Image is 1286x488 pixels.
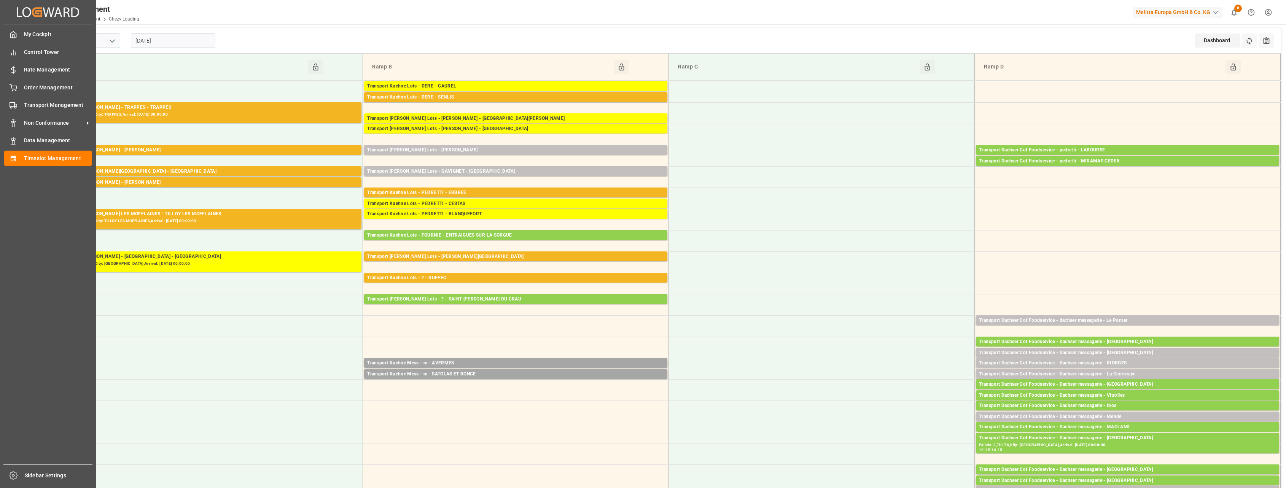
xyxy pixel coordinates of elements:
[61,154,358,161] div: Pallets: ,TU: 18,City: [GEOGRAPHIC_DATA],Arrival: [DATE] 00:00:00
[367,122,664,129] div: Pallets: 1,TU: ,City: [GEOGRAPHIC_DATA][PERSON_NAME],Arrival: [DATE] 00:00:00
[979,423,1276,431] div: Transport Dachser Cof Foodservice - Dachser messagerie - MAGLAND
[979,338,1276,346] div: Transport Dachser Cof Foodservice - Dachser messagerie - [GEOGRAPHIC_DATA]
[367,83,664,90] div: Transport Kuehne Lots - DERE - CAUREL
[4,45,92,59] a: Control Tower
[367,378,664,385] div: Pallets: ,TU: 13,City: SATOLAS ET BONCE,Arrival: [DATE] 00:00:00
[367,133,664,139] div: Pallets: ,TU: 532,City: [GEOGRAPHIC_DATA],Arrival: [DATE] 00:00:00
[675,60,919,74] div: Ramp C
[979,413,1276,421] div: Transport Dachser Cof Foodservice - Dachser messagerie - Mende
[367,115,664,122] div: Transport [PERSON_NAME] Lots - [PERSON_NAME] - [GEOGRAPHIC_DATA][PERSON_NAME]
[979,392,1276,399] div: Transport Dachser Cof Foodservice - Dachser messagerie - Vitrolles
[61,111,358,118] div: Pallets: 7,TU: 103,City: TRAPPES,Arrival: [DATE] 00:00:00
[367,94,664,101] div: Transport Kuehne Lots - DERE - SENLIS
[61,253,358,261] div: Transport [PERSON_NAME] - [GEOGRAPHIC_DATA] - [GEOGRAPHIC_DATA]
[979,442,1276,448] div: Pallets: 3,TU: 76,City: [GEOGRAPHIC_DATA],Arrival: [DATE] 00:00:00
[367,303,664,310] div: Pallets: 11,TU: 261,City: [GEOGRAPHIC_DATA][PERSON_NAME],Arrival: [DATE] 00:00:00
[979,402,1276,410] div: Transport Dachser Cof Foodservice - Dachser messagerie - Ibos
[24,66,92,74] span: Rate Management
[979,378,1276,385] div: Pallets: 1,TU: 12,City: [GEOGRAPHIC_DATA],Arrival: [DATE] 00:00:00
[981,60,1225,74] div: Ramp D
[979,146,1276,154] div: Transport Dachser Cof Foodservice - pedretti - LABOURSE
[1234,5,1242,12] span: 6
[367,232,664,239] div: Transport Kuehne Lots - FOURNIE - ENTRAIGUES SUR LA SORGUE
[367,90,664,97] div: Pallets: 1,TU: 228,City: [GEOGRAPHIC_DATA],Arrival: [DATE] 00:00:00
[979,154,1276,161] div: Pallets: 5,TU: 14,City: LABOURSE,Arrival: [DATE] 00:00:00
[61,179,358,186] div: Transport [PERSON_NAME] - [PERSON_NAME]
[367,125,664,133] div: Transport [PERSON_NAME] Lots - [PERSON_NAME] - [GEOGRAPHIC_DATA]
[991,448,1002,451] div: 16:45
[979,474,1276,480] div: Pallets: 2,TU: 13,City: [GEOGRAPHIC_DATA],Arrival: [DATE] 00:00:00
[979,448,990,451] div: 16:15
[367,274,664,282] div: Transport Kuehne Lots - ? - RUFFEC
[979,367,1276,374] div: Pallets: 2,TU: 23,City: RIORGES,Arrival: [DATE] 00:00:00
[63,60,308,74] div: Ramp A
[367,359,664,367] div: Transport Kuehne Mess - m - AVERMES
[61,218,358,224] div: Pallets: 5,TU: 389,City: TILLOY LES MOFFLAINES,Arrival: [DATE] 00:00:00
[367,370,664,378] div: Transport Kuehne Mess - m - SATOLAS ET BONCE
[24,30,92,38] span: My Cockpit
[61,175,358,182] div: Pallets: 1,TU: 74,City: [GEOGRAPHIC_DATA],Arrival: [DATE] 00:00:00
[4,62,92,77] a: Rate Management
[367,197,664,203] div: Pallets: 3,TU: ,City: ERBREE,Arrival: [DATE] 00:00:00
[61,186,358,193] div: Pallets: 1,TU: 380,City: [GEOGRAPHIC_DATA],Arrival: [DATE] 00:00:00
[131,33,215,48] input: DD-MM-YYYY
[24,137,92,145] span: Data Management
[367,101,664,108] div: Pallets: 1,TU: 1042,City: [GEOGRAPHIC_DATA],Arrival: [DATE] 00:00:00
[4,98,92,113] a: Transport Management
[367,296,664,303] div: Transport [PERSON_NAME] Lots - ? - SAINT [PERSON_NAME] DU CRAU
[979,477,1276,485] div: Transport Dachser Cof Foodservice - Dachser messagerie - [GEOGRAPHIC_DATA]
[979,431,1276,437] div: Pallets: 1,TU: 40,City: [GEOGRAPHIC_DATA],Arrival: [DATE] 00:00:00
[367,154,664,161] div: Pallets: 7,TU: 128,City: CARQUEFOU,Arrival: [DATE] 00:00:00
[61,146,358,154] div: Transport [PERSON_NAME] - [PERSON_NAME]
[367,367,664,374] div: Pallets: ,TU: 254,City: [GEOGRAPHIC_DATA],Arrival: [DATE] 00:00:00
[24,101,92,109] span: Transport Management
[1195,33,1240,48] div: Dashboard
[979,434,1276,442] div: Transport Dachser Cof Foodservice - Dachser messagerie - [GEOGRAPHIC_DATA]
[4,80,92,95] a: Order Management
[61,261,358,267] div: Pallets: 2,TU: 169,City: [GEOGRAPHIC_DATA],Arrival: [DATE] 00:00:00
[979,381,1276,388] div: Transport Dachser Cof Foodservice - Dachser messagerie - [GEOGRAPHIC_DATA]
[369,60,613,74] div: Ramp B
[367,210,664,218] div: Transport Kuehne Lots - PEDRETTI - BLANQUEFORT
[979,370,1276,378] div: Transport Dachser Cof Foodservice - Dachser messagerie - La Genevraye
[24,84,92,92] span: Order Management
[61,210,358,218] div: Transport [PERSON_NAME] LES MOFFLAINES - TILLOY LES MOFFLAINES
[61,168,358,175] div: Transport [PERSON_NAME][GEOGRAPHIC_DATA] - [GEOGRAPHIC_DATA]
[979,421,1276,427] div: Pallets: 2,TU: 47,City: [GEOGRAPHIC_DATA],Arrival: [DATE] 00:00:00
[979,165,1276,172] div: Pallets: 3,TU: 6,City: MIRAMAS CEDEX,Arrival: [DATE] 00:00:00
[106,35,118,47] button: open menu
[4,151,92,165] a: Timeslot Management
[979,466,1276,474] div: Transport Dachser Cof Foodservice - Dachser messagerie - [GEOGRAPHIC_DATA]
[61,104,358,111] div: Transport [PERSON_NAME] - TRAPPES - TRAPPES
[1243,4,1260,21] button: Help Center
[979,399,1276,406] div: Pallets: 1,TU: 14,City: Vitrolles,Arrival: [DATE] 00:00:00
[979,157,1276,165] div: Transport Dachser Cof Foodservice - pedretti - MIRAMAS CEDEX
[367,261,664,267] div: Pallets: 3,TU: ,City: [GEOGRAPHIC_DATA],Arrival: [DATE] 00:00:00
[24,154,92,162] span: Timeslot Management
[4,27,92,42] a: My Cockpit
[367,218,664,224] div: Pallets: 5,TU: ,City: [GEOGRAPHIC_DATA],Arrival: [DATE] 00:00:00
[367,253,664,261] div: Transport [PERSON_NAME] Lots - [PERSON_NAME][GEOGRAPHIC_DATA]
[24,48,92,56] span: Control Tower
[979,324,1276,331] div: Pallets: 2,TU: ,City: [GEOGRAPHIC_DATA],Arrival: [DATE] 00:00:00
[367,175,664,182] div: Pallets: 7,TU: 96,City: [GEOGRAPHIC_DATA],Arrival: [DATE] 00:00:00
[24,119,84,127] span: Non Conformance
[1133,5,1226,19] button: Melitta Europa GmbH & Co. KG
[367,189,664,197] div: Transport Kuehne Lots - PEDRETTI - ERBREE
[979,317,1276,324] div: Transport Dachser Cof Foodservice - dachser messagerie - Le Pontet
[979,359,1276,367] div: Transport Dachser Cof Foodservice - Dachser messagerie - RIORGES
[367,208,664,214] div: Pallets: ,TU: 57,City: CESTAS,Arrival: [DATE] 00:00:00
[979,346,1276,352] div: Pallets: 1,TU: 52,City: [GEOGRAPHIC_DATA],Arrival: [DATE] 00:00:00
[990,448,991,451] div: -
[367,146,664,154] div: Transport [PERSON_NAME] Lots - [PERSON_NAME]
[367,239,664,246] div: Pallets: 2,TU: 441,City: ENTRAIGUES SUR LA SORGUE,Arrival: [DATE] 00:00:00
[4,133,92,148] a: Data Management
[979,388,1276,395] div: Pallets: 1,TU: 115,City: [GEOGRAPHIC_DATA],Arrival: [DATE] 00:00:00
[25,472,93,480] span: Sidebar Settings
[979,349,1276,357] div: Transport Dachser Cof Foodservice - Dachser messagerie - [GEOGRAPHIC_DATA]
[979,410,1276,416] div: Pallets: 1,TU: 42,City: [GEOGRAPHIC_DATA],Arrival: [DATE] 00:00:00
[367,282,664,288] div: Pallets: 3,TU: 983,City: RUFFEC,Arrival: [DATE] 00:00:00
[979,357,1276,363] div: Pallets: 1,TU: 31,City: [GEOGRAPHIC_DATA],Arrival: [DATE] 00:00:00
[367,168,664,175] div: Transport [PERSON_NAME] Lots - GAVIGNET - [GEOGRAPHIC_DATA]
[1226,4,1243,21] button: show 6 new notifications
